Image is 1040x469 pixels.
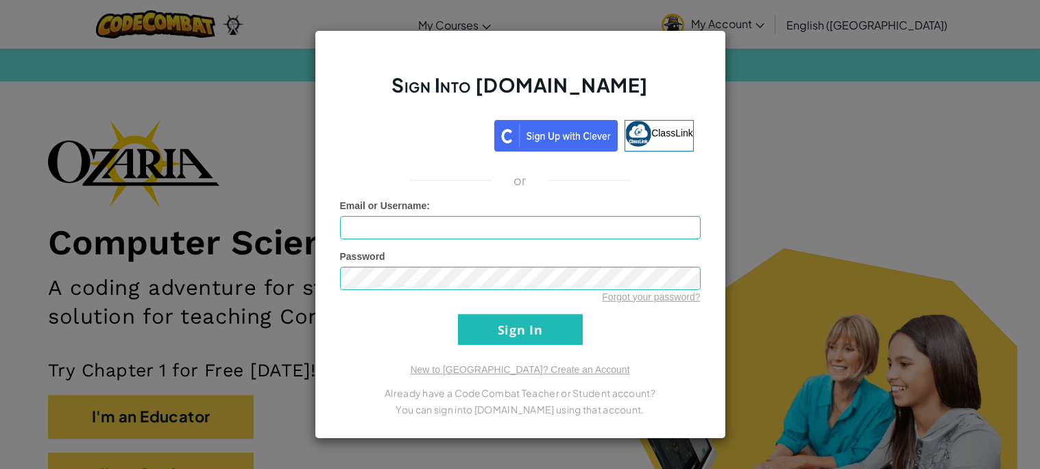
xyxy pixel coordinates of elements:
a: New to [GEOGRAPHIC_DATA]? Create an Account [410,364,629,375]
img: classlink-logo-small.png [625,121,651,147]
h2: Sign Into [DOMAIN_NAME] [340,72,701,112]
p: Already have a CodeCombat Teacher or Student account? [340,385,701,401]
span: Password [340,251,385,262]
iframe: Sign in with Google Button [339,119,494,149]
input: Sign In [458,314,583,345]
p: or [513,172,527,189]
label: : [340,199,431,213]
img: clever_sso_button@2x.png [494,120,618,152]
a: Forgot your password? [602,291,700,302]
span: Email or Username [340,200,427,211]
p: You can sign into [DOMAIN_NAME] using that account. [340,401,701,418]
span: ClassLink [651,128,693,139]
